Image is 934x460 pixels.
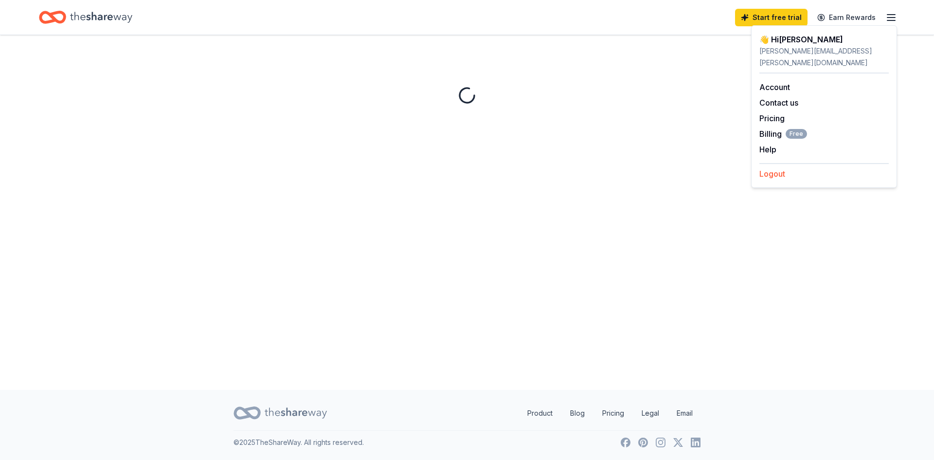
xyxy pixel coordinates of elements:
[759,97,798,109] button: Contact us
[562,404,593,423] a: Blog
[634,404,667,423] a: Legal
[786,129,807,139] span: Free
[39,6,132,29] a: Home
[759,45,889,69] div: [PERSON_NAME][EMAIL_ADDRESS][PERSON_NAME][DOMAIN_NAME]
[759,128,807,140] button: BillingFree
[520,404,700,423] nav: quick links
[759,144,776,155] button: Help
[759,113,785,123] a: Pricing
[759,34,889,45] div: 👋 Hi [PERSON_NAME]
[594,404,632,423] a: Pricing
[759,82,790,92] a: Account
[759,128,807,140] span: Billing
[735,9,808,26] a: Start free trial
[811,9,881,26] a: Earn Rewards
[520,404,560,423] a: Product
[759,168,785,180] button: Logout
[233,437,364,448] p: © 2025 TheShareWay. All rights reserved.
[669,404,700,423] a: Email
